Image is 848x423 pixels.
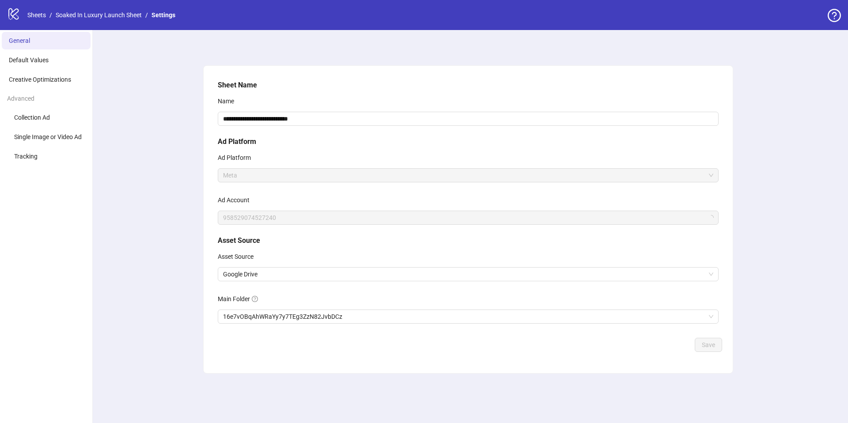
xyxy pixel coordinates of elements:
[14,114,50,121] span: Collection Ad
[218,249,259,264] label: Asset Source
[708,215,714,221] span: loading
[218,136,719,147] h5: Ad Platform
[14,153,38,160] span: Tracking
[252,296,258,302] span: question-circle
[218,235,719,246] h5: Asset Source
[828,9,841,22] span: question-circle
[145,10,148,20] li: /
[218,193,255,207] label: Ad Account
[218,292,264,306] label: Main Folder
[49,10,52,20] li: /
[223,310,713,323] span: 16e7vOBqAhWRaYy7y7TEg3ZzN82JvbDCz
[14,133,82,140] span: Single Image or Video Ad
[9,37,30,44] span: General
[223,211,713,224] span: 958529074527240
[223,268,713,281] span: Google Drive
[218,112,719,126] input: Name
[218,151,257,165] label: Ad Platform
[9,57,49,64] span: Default Values
[54,10,144,20] a: Soaked In Luxury Launch Sheet
[223,169,713,182] span: Meta
[218,80,719,91] h5: Sheet Name
[695,338,722,352] button: Save
[218,94,240,108] label: Name
[26,10,48,20] a: Sheets
[150,10,177,20] a: Settings
[9,76,71,83] span: Creative Optimizations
